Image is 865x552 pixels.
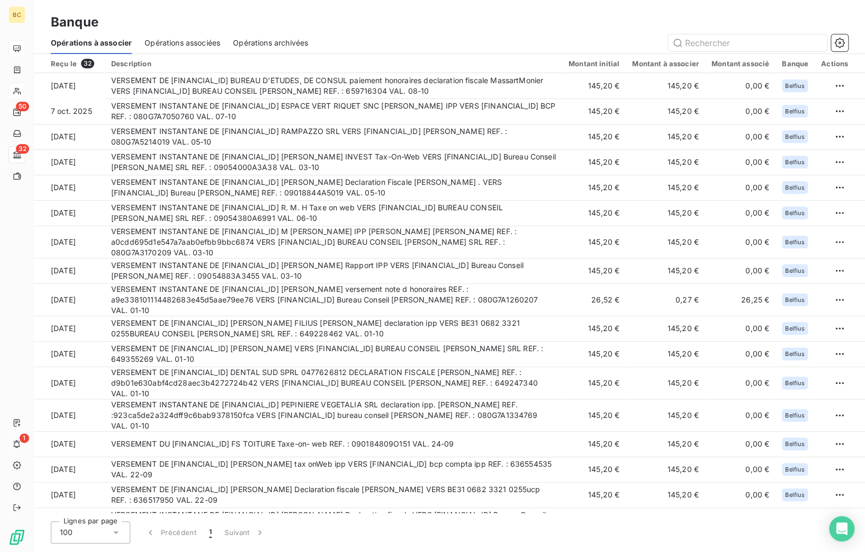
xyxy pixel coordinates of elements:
td: 26,25 € [705,283,776,316]
td: VERSEMENT DE [FINANCIAL_ID] [PERSON_NAME] Declaration fiscale [PERSON_NAME] VERS BE31 0682 3321 0... [105,482,562,508]
span: 50 [16,102,29,111]
td: 0,00 € [705,399,776,431]
span: 32 [16,144,29,154]
span: Belfius [785,108,805,114]
span: Belfius [785,268,805,274]
td: 145,20 € [626,482,705,508]
span: Belfius [785,492,805,498]
td: VERSEMENT DE [FINANCIAL_ID] BUREAU D'ETUDES, DE CONSUL paiement honoraires declaration fiscale Ma... [105,73,562,99]
td: 145,20 € [626,367,705,399]
span: Belfius [785,184,805,191]
span: Opérations associées [145,38,220,48]
span: Belfius [785,239,805,245]
td: VERSEMENT DE [FINANCIAL_ID] DENTAL SUD SPRL 0477626812 DECLARATION FISCALE [PERSON_NAME] REF. : d... [105,367,562,399]
td: 145,20 € [562,175,626,200]
td: VERSEMENT INSTANTANE DE [FINANCIAL_ID] [PERSON_NAME] Declaration Fiscale [PERSON_NAME] . VERS [FI... [105,175,562,200]
td: [DATE] [34,316,105,341]
td: 0,00 € [705,149,776,175]
td: 145,20 € [626,99,705,124]
td: 0,00 € [705,99,776,124]
td: 145,20 € [562,508,626,533]
td: 0,00 € [705,367,776,399]
td: 0,00 € [705,73,776,99]
td: [DATE] [34,258,105,283]
span: 1 [209,527,212,538]
td: 145,20 € [562,124,626,149]
td: [DATE] [34,200,105,226]
td: VERSEMENT DU [FINANCIAL_ID] FS TOITURE Taxe-on- web REF. : 090184809O151 VAL. 24-09 [105,431,562,457]
td: 145,20 € [626,341,705,367]
td: 145,20 € [562,399,626,431]
td: 7 oct. 2025 [34,99,105,124]
td: 145,20 € [626,124,705,149]
button: Suivant [218,521,272,544]
td: VERSEMENT DE [FINANCIAL_ID] [PERSON_NAME] VERS [FINANCIAL_ID] BUREAU CONSEIL [PERSON_NAME] SRL RE... [105,341,562,367]
td: 145,20 € [626,149,705,175]
td: 0,00 € [705,482,776,508]
span: Opérations à associer [51,38,132,48]
td: 145,20 € [626,316,705,341]
td: [DATE] [34,175,105,200]
td: [DATE] [34,124,105,149]
div: Open Intercom Messenger [829,516,854,541]
td: [DATE] [34,367,105,399]
td: 0,00 € [705,431,776,457]
span: Belfius [785,297,805,303]
td: VERSEMENT INSTANTANE DE [FINANCIAL_ID] [PERSON_NAME] versement note d honoraires REF. : a9e338101... [105,283,562,316]
td: 145,20 € [562,149,626,175]
div: Reçu le [51,59,98,68]
td: VERSEMENT INSTANTANE DE [FINANCIAL_ID] ESPACE VERT RIQUET SNC [PERSON_NAME] IPP VERS [FINANCIAL_I... [105,99,562,124]
div: Montant à associer [632,59,699,68]
span: Belfius [785,351,805,357]
div: Actions [821,59,848,68]
td: VERSEMENT INSTANTANE DE [FINANCIAL_ID] M [PERSON_NAME] IPP [PERSON_NAME] [PERSON_NAME] REF. : a0c... [105,226,562,258]
td: 0,00 € [705,175,776,200]
td: VERSEMENT INSTANTANE DE [FINANCIAL_ID] [PERSON_NAME] Rapport IPP VERS [FINANCIAL_ID] Bureau Conse... [105,258,562,283]
td: [DATE] [34,73,105,99]
td: 145,20 € [626,175,705,200]
td: 26,52 € [562,283,626,316]
td: 0,00 € [705,124,776,149]
td: 145,20 € [626,226,705,258]
span: Belfius [785,83,805,89]
button: Précédent [139,521,203,544]
span: Belfius [785,159,805,165]
td: 145,20 € [562,226,626,258]
div: Description [111,59,556,68]
td: 0,00 € [705,341,776,367]
td: [DATE] [34,482,105,508]
span: Belfius [785,412,805,419]
h3: Banque [51,13,98,32]
img: Logo LeanPay [8,529,25,546]
td: [DATE] [34,508,105,533]
td: [DATE] [34,226,105,258]
span: Belfius [785,380,805,386]
div: Banque [782,59,808,68]
td: 145,20 € [626,73,705,99]
td: 0,00 € [705,200,776,226]
td: 145,20 € [562,431,626,457]
td: 0,00 € [705,457,776,482]
td: VERSEMENT DE [FINANCIAL_ID] [PERSON_NAME] FILIUS [PERSON_NAME] declaration ipp VERS BE31 0682 332... [105,316,562,341]
span: Belfius [785,210,805,216]
td: 145,20 € [626,399,705,431]
span: 100 [60,527,73,538]
td: VERSEMENT INSTANTANE DE [FINANCIAL_ID] [PERSON_NAME] INVEST Tax-On-Web VERS [FINANCIAL_ID] Bureau... [105,149,562,175]
td: VERSEMENT INSTANTANE DE [FINANCIAL_ID] [PERSON_NAME] Declaration fiscale VERS [FINANCIAL_ID] Bure... [105,508,562,533]
td: VERSEMENT DE [FINANCIAL_ID] [PERSON_NAME] tax onWeb ipp VERS [FINANCIAL_ID] bcp compta ipp REF. :... [105,457,562,482]
td: 0,27 € [626,283,705,316]
td: [DATE] [34,149,105,175]
div: Montant associé [711,59,769,68]
td: 145,20 € [562,99,626,124]
td: VERSEMENT INSTANTANE DE [FINANCIAL_ID] PEPINIERE VEGETALIA SRL declaration ipp. [PERSON_NAME] REF... [105,399,562,431]
td: 0,00 € [705,316,776,341]
td: 145,20 € [562,457,626,482]
td: 145,20 € [562,482,626,508]
div: Montant initial [569,59,619,68]
span: Belfius [785,325,805,332]
div: BC [8,6,25,23]
td: 145,20 € [562,200,626,226]
td: 0,00 € [705,226,776,258]
td: 145,20 € [626,200,705,226]
td: 145,20 € [562,367,626,399]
